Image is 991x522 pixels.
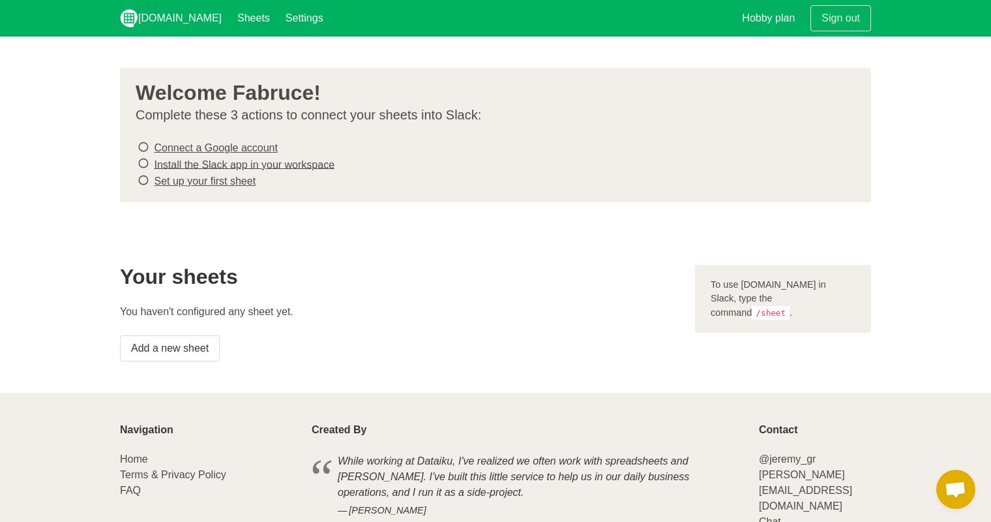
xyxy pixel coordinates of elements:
[120,485,141,496] a: FAQ
[120,424,296,436] p: Navigation
[136,107,845,123] p: Complete these 3 actions to connect your sheets into Slack:
[312,452,743,520] blockquote: While working at Dataiku, I've realized we often work with spreadsheets and [PERSON_NAME]. I've b...
[338,504,717,518] cite: [PERSON_NAME]
[136,81,845,104] h3: Welcome Fabruce!
[695,265,871,333] div: To use [DOMAIN_NAME] in Slack, type the command .
[759,453,816,465] a: @jeremy_gr
[312,424,743,436] p: Created By
[154,142,277,153] a: Connect a Google account
[154,176,256,187] a: Set up your first sheet
[120,335,220,361] a: Add a new sheet
[759,469,852,512] a: [PERSON_NAME][EMAIL_ADDRESS][DOMAIN_NAME]
[759,424,871,436] p: Contact
[752,306,790,320] code: /sheet
[936,470,975,509] div: Open chat
[810,5,871,31] a: Sign out
[120,453,148,465] a: Home
[120,469,226,480] a: Terms & Privacy Policy
[154,159,334,170] a: Install the Slack app in your workspace
[120,304,679,320] p: You haven't configured any sheet yet.
[120,265,679,288] h2: Your sheets
[120,9,138,27] img: logo_v2_white.png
